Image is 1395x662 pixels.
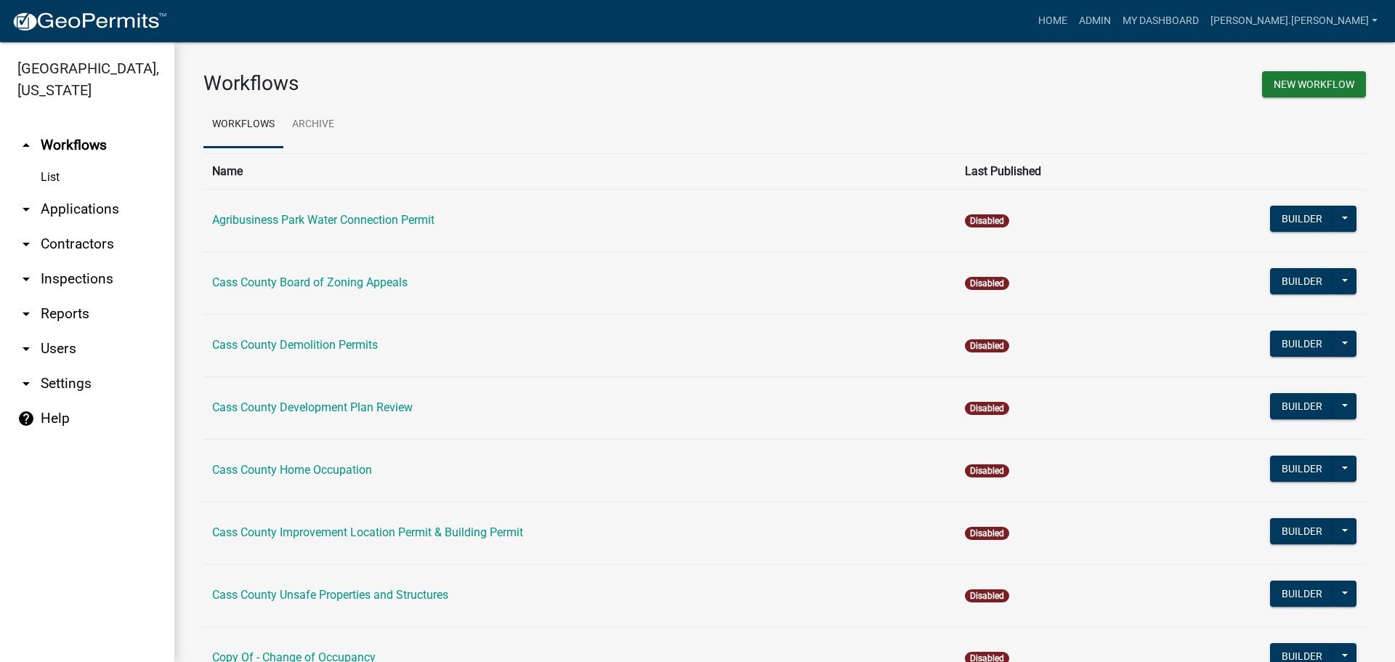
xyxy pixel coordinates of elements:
a: Cass County Unsafe Properties and Structures [212,588,448,602]
i: arrow_drop_up [17,137,35,154]
a: Home [1032,7,1073,35]
span: Disabled [965,214,1009,227]
a: Admin [1073,7,1117,35]
span: Disabled [965,402,1009,415]
i: arrow_drop_down [17,375,35,392]
span: Disabled [965,527,1009,540]
a: Cass County Demolition Permits [212,338,378,352]
i: arrow_drop_down [17,340,35,358]
button: Builder [1270,206,1334,232]
button: Builder [1270,268,1334,294]
i: help [17,410,35,427]
button: Builder [1270,456,1334,482]
a: Agribusiness Park Water Connection Permit [212,213,434,227]
a: My Dashboard [1117,7,1205,35]
a: [PERSON_NAME].[PERSON_NAME] [1205,7,1383,35]
th: Last Published [956,153,1160,189]
button: Builder [1270,393,1334,419]
span: Disabled [965,277,1009,290]
a: Cass County Home Occupation [212,463,372,477]
i: arrow_drop_down [17,270,35,288]
i: arrow_drop_down [17,235,35,253]
button: Builder [1270,331,1334,357]
a: Cass County Improvement Location Permit & Building Permit [212,525,523,539]
span: Disabled [965,464,1009,477]
a: Cass County Board of Zoning Appeals [212,275,408,289]
a: Archive [283,102,343,148]
i: arrow_drop_down [17,305,35,323]
button: Builder [1270,581,1334,607]
span: Disabled [965,339,1009,352]
span: Disabled [965,589,1009,602]
button: Builder [1270,518,1334,544]
i: arrow_drop_down [17,201,35,218]
a: Cass County Development Plan Review [212,400,413,414]
a: Workflows [203,102,283,148]
th: Name [203,153,956,189]
button: New Workflow [1262,71,1366,97]
h3: Workflows [203,71,774,96]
